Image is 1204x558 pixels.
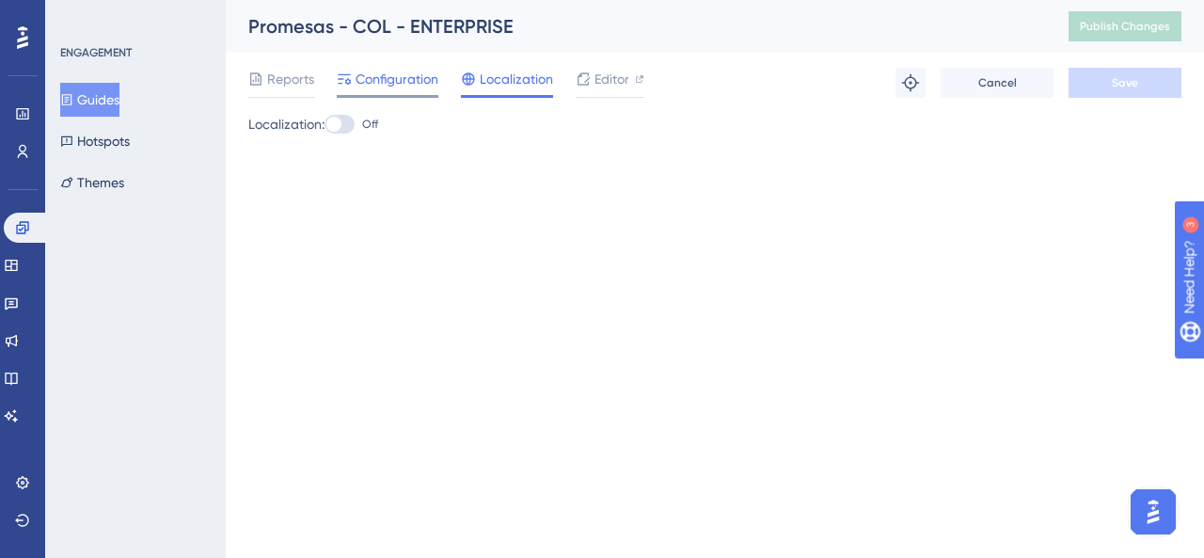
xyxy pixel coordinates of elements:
button: Publish Changes [1069,11,1181,41]
button: Guides [60,83,119,117]
span: Publish Changes [1080,19,1170,34]
button: Hotspots [60,124,130,158]
div: ENGAGEMENT [60,45,132,60]
span: Off [362,117,378,132]
div: Localization: [248,113,1181,136]
span: Cancel [978,75,1017,90]
span: Configuration [356,68,438,90]
button: Themes [60,166,124,199]
span: Reports [267,68,314,90]
div: 3 [131,9,136,24]
span: Need Help? [44,5,118,27]
span: Localization [480,68,553,90]
iframe: UserGuiding AI Assistant Launcher [1125,484,1181,540]
button: Cancel [941,68,1053,98]
span: Editor [594,68,629,90]
span: Save [1112,75,1138,90]
button: Save [1069,68,1181,98]
div: Promesas - COL - ENTERPRISE [248,13,1022,40]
